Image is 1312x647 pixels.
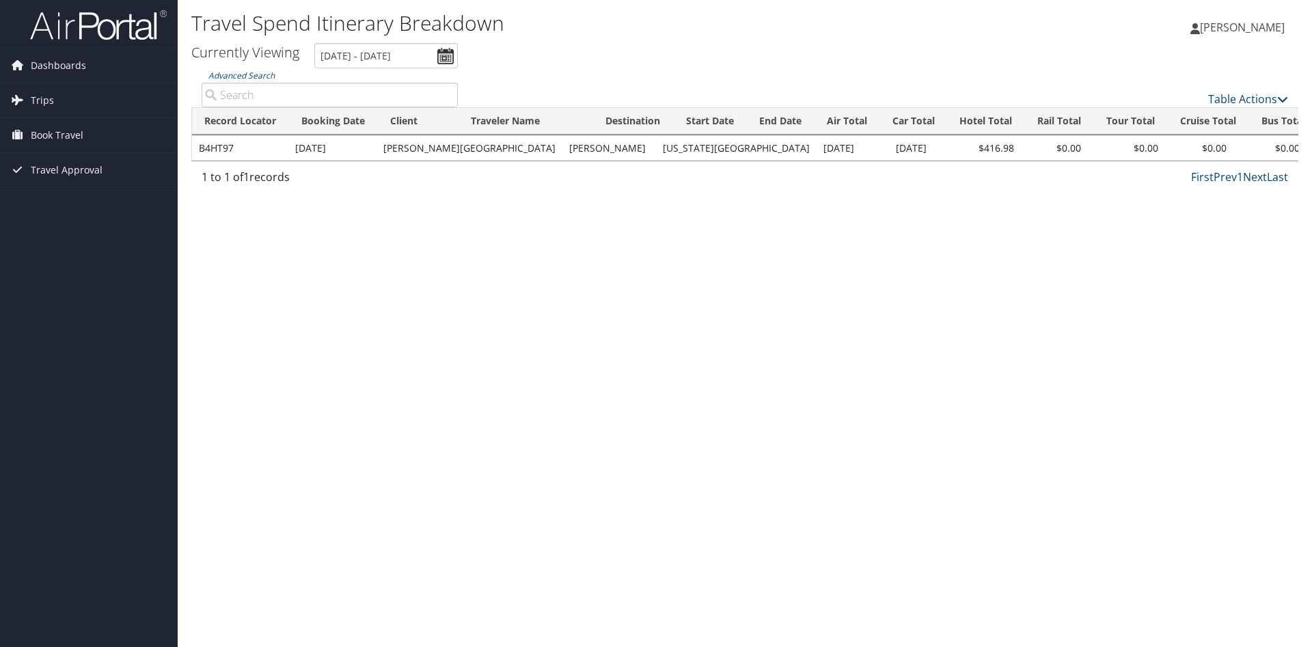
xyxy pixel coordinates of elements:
th: Destination: activate to sort column ascending [593,108,674,135]
a: First [1191,169,1214,184]
td: $0.00 [1233,136,1307,161]
th: Hotel Total: activate to sort column ascending [947,108,1024,135]
th: Cruise Total: activate to sort column ascending [1167,108,1248,135]
input: [DATE] - [DATE] [314,43,458,68]
span: [PERSON_NAME] [1200,20,1285,35]
span: 1 [243,169,249,184]
td: [PERSON_NAME][GEOGRAPHIC_DATA] [377,136,562,161]
td: B4HT97 [192,136,288,161]
a: [PERSON_NAME] [1190,7,1298,48]
th: Air Total: activate to sort column ascending [815,108,879,135]
a: 1 [1237,169,1243,184]
th: Car Total: activate to sort column ascending [879,108,947,135]
h3: Currently Viewing [191,43,299,61]
th: Tour Total: activate to sort column ascending [1093,108,1167,135]
td: $0.00 [1021,136,1088,161]
th: Client: activate to sort column ascending [378,108,459,135]
th: Booking Date: activate to sort column ascending [289,108,378,135]
a: Prev [1214,169,1237,184]
span: Dashboards [31,49,86,83]
a: Table Actions [1208,92,1288,107]
td: $416.98 [956,136,1021,161]
td: [PERSON_NAME] [562,136,656,161]
td: [DATE] [817,136,889,161]
a: Next [1243,169,1267,184]
th: Rail Total: activate to sort column ascending [1024,108,1093,135]
th: Traveler Name: activate to sort column ascending [459,108,594,135]
td: $0.00 [1088,136,1165,161]
span: Travel Approval [31,153,102,187]
input: Advanced Search [202,83,458,107]
a: Advanced Search [208,70,275,81]
td: $0.00 [1165,136,1233,161]
span: Trips [31,83,54,118]
a: Last [1267,169,1288,184]
td: [DATE] [288,136,377,161]
th: End Date: activate to sort column ascending [747,108,815,135]
td: [DATE] [889,136,956,161]
div: 1 to 1 of records [202,169,458,192]
th: Start Date: activate to sort column ascending [674,108,747,135]
img: airportal-logo.png [30,9,167,41]
span: Book Travel [31,118,83,152]
th: Record Locator: activate to sort column ascending [192,108,289,135]
td: [US_STATE][GEOGRAPHIC_DATA] [656,136,817,161]
h1: Travel Spend Itinerary Breakdown [191,9,929,38]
